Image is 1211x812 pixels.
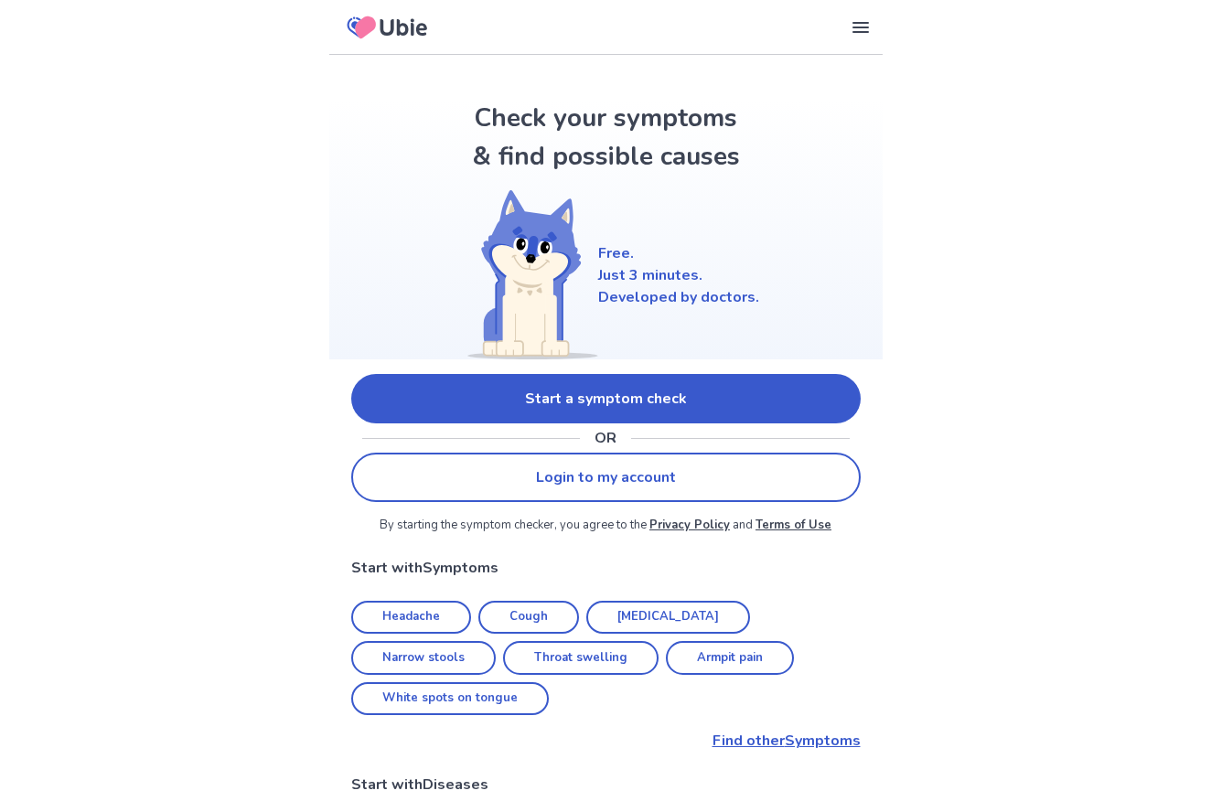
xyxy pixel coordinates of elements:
p: By starting the symptom checker, you agree to the and [351,517,861,535]
p: Developed by doctors. [598,286,759,308]
p: Start with Symptoms [351,557,861,579]
a: Narrow stools [351,641,496,675]
h1: Check your symptoms & find possible causes [468,99,743,176]
a: [MEDICAL_DATA] [586,601,750,635]
p: Free. [598,242,759,264]
a: Headache [351,601,471,635]
p: Start with Diseases [351,774,861,796]
a: Cough [478,601,579,635]
a: Start a symptom check [351,374,861,423]
p: OR [595,427,616,449]
p: Just 3 minutes. [598,264,759,286]
img: Shiba (Welcome) [452,190,598,359]
a: Throat swelling [503,641,659,675]
a: Armpit pain [666,641,794,675]
a: Find otherSymptoms [351,730,861,752]
a: Login to my account [351,453,861,502]
a: Privacy Policy [649,517,730,533]
p: Find other Symptoms [351,730,861,752]
a: Terms of Use [756,517,831,533]
a: White spots on tongue [351,682,549,716]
